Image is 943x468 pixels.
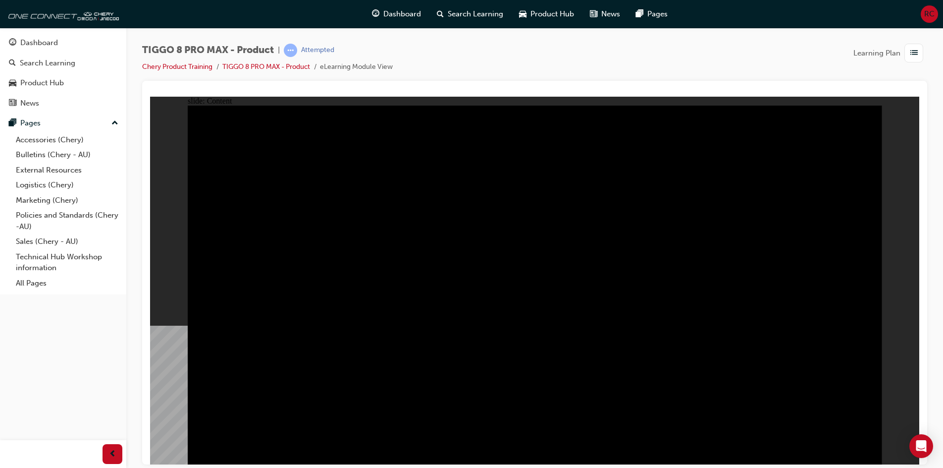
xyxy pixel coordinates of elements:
span: list-icon [910,47,918,59]
span: Dashboard [383,8,421,20]
button: Pages [4,114,122,132]
span: guage-icon [372,8,379,20]
a: Bulletins (Chery - AU) [12,147,122,163]
span: pages-icon [9,119,16,128]
span: Learning Plan [853,48,900,59]
a: Dashboard [4,34,122,52]
a: Product Hub [4,74,122,92]
button: Learning Plan [853,44,927,62]
div: Open Intercom Messenger [909,434,933,458]
span: news-icon [9,99,16,108]
span: pages-icon [636,8,643,20]
li: eLearning Module View [320,61,393,73]
span: RC [924,8,935,20]
a: Search Learning [4,54,122,72]
a: Accessories (Chery) [12,132,122,148]
span: car-icon [9,79,16,88]
a: pages-iconPages [628,4,676,24]
span: Pages [647,8,668,20]
span: guage-icon [9,39,16,48]
a: Logistics (Chery) [12,177,122,193]
a: Marketing (Chery) [12,193,122,208]
span: Product Hub [530,8,574,20]
a: TIGGO 8 PRO MAX - Product [222,62,310,71]
a: search-iconSearch Learning [429,4,511,24]
span: search-icon [437,8,444,20]
span: news-icon [590,8,597,20]
a: Technical Hub Workshop information [12,249,122,276]
span: | [278,45,280,56]
div: Product Hub [20,77,64,89]
span: search-icon [9,59,16,68]
a: guage-iconDashboard [364,4,429,24]
span: learningRecordVerb_ATTEMPT-icon [284,44,297,57]
span: News [601,8,620,20]
a: Chery Product Training [142,62,212,71]
a: car-iconProduct Hub [511,4,582,24]
a: News [4,94,122,113]
button: DashboardSearch LearningProduct HubNews [4,32,122,114]
span: prev-icon [109,448,116,461]
div: Pages [20,117,41,129]
div: Search Learning [20,58,75,69]
span: TIGGO 8 PRO MAX - Product [142,45,274,56]
div: Attempted [301,46,334,55]
img: oneconnect [5,4,119,24]
a: news-iconNews [582,4,628,24]
span: up-icon [111,117,118,130]
div: News [20,98,39,109]
span: car-icon [519,8,526,20]
span: Search Learning [448,8,503,20]
a: Policies and Standards (Chery -AU) [12,208,122,234]
a: Sales (Chery - AU) [12,234,122,249]
a: All Pages [12,276,122,291]
a: External Resources [12,163,122,178]
button: RC [921,5,938,23]
div: Dashboard [20,37,58,49]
